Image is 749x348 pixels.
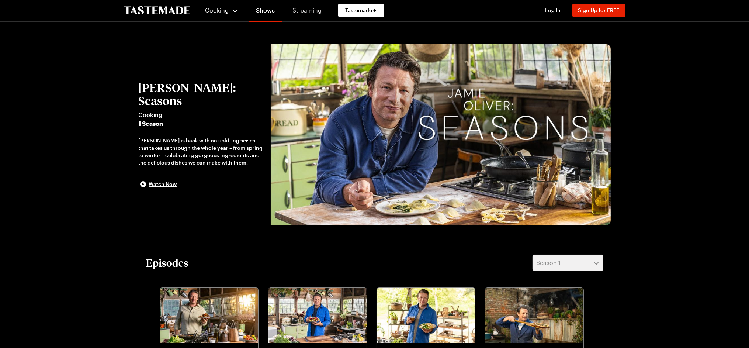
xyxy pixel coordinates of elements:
img: Stuffed Salmon Celebration and Spring Rhubarb Tart [377,288,475,343]
span: 1 Season [139,119,263,128]
h2: [PERSON_NAME]: Seasons [139,81,263,107]
span: Cooking [205,7,229,14]
img: Spring Onion Chicken Curry and Sausage Broccoli Pizza [485,288,583,343]
button: Cooking [205,1,239,19]
div: [PERSON_NAME] is back with an uplifting series that takes us through the whole year – from spring... [139,137,263,166]
a: Shows [249,1,282,22]
span: Sign Up for FREE [578,7,620,13]
span: Season 1 [537,258,561,267]
button: Season 1 [533,255,603,271]
img: Jamie Oliver: Seasons [271,44,611,225]
span: Log In [545,7,561,13]
a: To Tastemade Home Page [124,6,190,15]
span: Watch Now [149,180,177,188]
span: Tastemade + [346,7,377,14]
img: Summer-y Sweet Pea Risotto and Slow Roasted Pork [268,288,367,343]
button: [PERSON_NAME]: SeasonsCooking1 Season[PERSON_NAME] is back with an uplifting series that takes us... [139,81,263,189]
a: Tastemade + [338,4,384,17]
span: Cooking [139,110,263,119]
button: Log In [538,7,568,14]
img: Buddy's Strawberry Rice Pudding and Summer Tomato Chicken Bake [160,288,258,343]
h2: Episodes [146,256,189,269]
button: Sign Up for FREE [572,4,625,17]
